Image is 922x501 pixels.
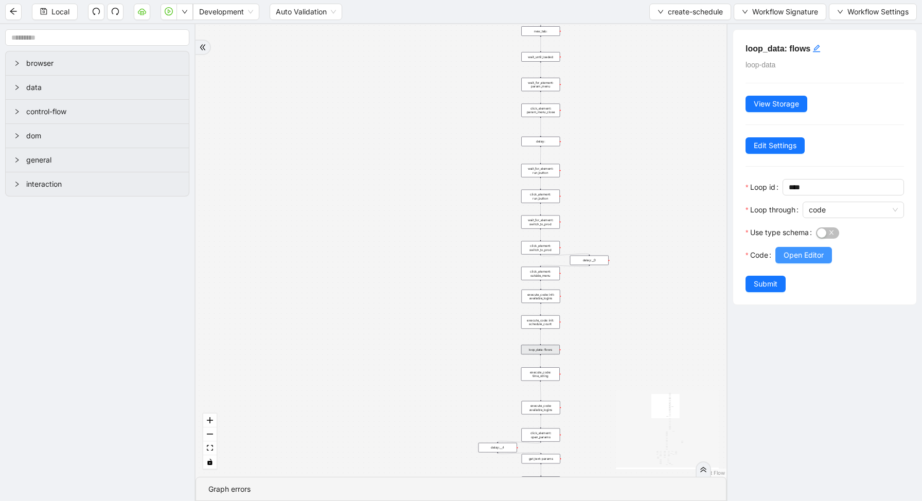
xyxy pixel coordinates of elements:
[570,256,609,265] div: delay:__0
[700,466,707,473] span: double-right
[754,278,777,290] span: Submit
[746,137,805,154] button: Edit Settings
[26,82,181,93] span: data
[182,9,188,15] span: down
[51,6,69,17] span: Local
[134,4,150,20] button: cloud-server
[521,137,560,147] div: delay:
[6,51,189,75] div: browser
[203,427,217,441] button: zoom out
[165,7,173,15] span: play-circle
[668,6,723,17] span: create-schedule
[498,453,541,454] g: Edge from delay:__4 to get_text: params
[26,106,181,117] span: control-flow
[88,4,104,20] button: undo
[92,7,100,15] span: undo
[161,4,177,20] button: play-circle
[746,96,807,112] button: View Storage
[208,484,714,495] div: Graph errors
[812,42,821,55] div: click to edit id
[775,247,832,263] button: Open Editor
[199,44,206,51] span: double-right
[6,76,189,99] div: data
[14,60,20,66] span: right
[521,164,560,177] div: wait_for_element: run_button
[649,4,731,20] button: downcreate-schedule
[521,190,560,203] div: click_element: run_button
[6,124,189,148] div: dom
[478,443,517,453] div: delay:__4
[26,130,181,141] span: dom
[14,84,20,91] span: right
[754,140,796,151] span: Edit Settings
[521,216,560,229] div: wait_for_element: switch_to_prod
[522,454,560,464] div: get_text: params
[199,4,253,20] span: Development
[203,414,217,427] button: zoom in
[540,265,589,266] g: Edge from delay:__0 to click_element: outside_menu
[521,428,560,442] div: click_element: open_params
[14,157,20,163] span: right
[14,133,20,139] span: right
[746,61,775,69] span: loop-data
[6,100,189,123] div: control-flow
[521,26,560,36] div: new_tab:
[276,4,336,20] span: Auto Validation
[752,6,818,17] span: Workflow Signature
[809,202,898,218] span: code
[698,470,725,476] a: React Flow attribution
[521,315,560,329] div: execute_code: init: schedule_count
[6,172,189,196] div: interaction
[5,4,22,20] button: arrow-left
[521,78,560,91] div: wait_for_element: param_menu
[521,367,560,381] div: execute_code: time_string
[521,345,560,354] div: loop_data: flows
[750,249,768,261] span: Code
[9,7,17,15] span: arrow-left
[742,9,748,15] span: down
[521,241,560,255] div: click_element: switch_to_prod
[521,52,560,62] div: wait_until_loaded:
[750,204,795,216] span: Loop through
[26,58,181,69] span: browser
[734,4,826,20] button: downWorkflow Signature
[812,44,821,52] span: edit
[746,276,786,292] button: Submit
[658,9,664,15] span: down
[107,4,123,20] button: redo
[498,441,541,443] g: Edge from click_element: open_params to delay:__4
[540,254,589,256] g: Edge from click_element: switch_to_prod to delay:__0
[522,290,560,303] div: execute_code: init: available_logins
[6,148,189,172] div: general
[754,98,799,110] span: View Storage
[521,103,560,117] div: click_element: param_menu_close
[847,6,909,17] span: Workflow Settings
[829,4,917,20] button: downWorkflow Settings
[203,441,217,455] button: fit view
[521,267,560,280] div: click_element: outside_menu
[26,154,181,166] span: general
[26,178,181,190] span: interaction
[784,249,824,261] span: Open Editor
[111,7,119,15] span: redo
[522,401,560,415] div: execute_code: available_logins
[14,109,20,115] span: right
[14,181,20,187] span: right
[203,455,217,469] button: toggle interactivity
